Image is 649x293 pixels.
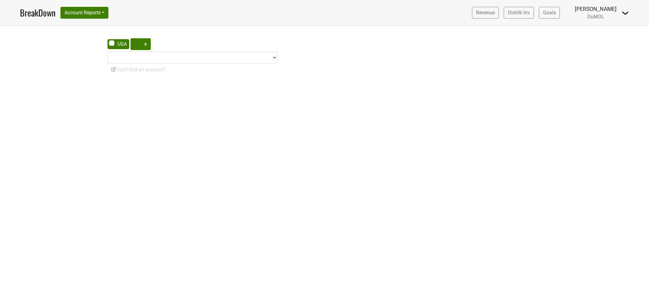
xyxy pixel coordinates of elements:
[111,66,117,72] img: Edit
[20,6,55,19] a: BreakDown
[575,5,617,13] div: [PERSON_NAME]
[504,7,534,19] a: Distrib Inv
[587,14,604,20] span: DuMOL
[60,7,108,19] button: Account Reports
[539,7,560,19] a: Goals
[472,7,499,19] a: Revenue
[111,67,166,72] span: Can't find an account?
[622,9,629,17] img: Dropdown Menu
